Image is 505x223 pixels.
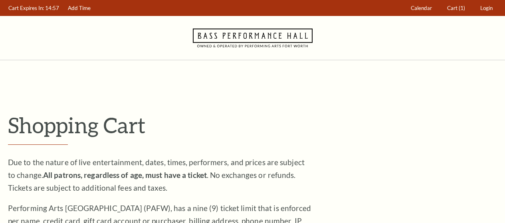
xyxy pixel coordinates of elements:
span: Cart [447,5,457,11]
span: 14:57 [45,5,59,11]
span: Login [480,5,493,11]
p: Shopping Cart [8,112,497,138]
a: Add Time [64,0,95,16]
span: Calendar [411,5,432,11]
a: Calendar [407,0,436,16]
a: Login [477,0,497,16]
a: Cart (1) [444,0,469,16]
span: (1) [459,5,465,11]
span: Due to the nature of live entertainment, dates, times, performers, and prices are subject to chan... [8,158,305,192]
strong: All patrons, regardless of age, must have a ticket [43,170,207,180]
span: Cart Expires In: [8,5,44,11]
